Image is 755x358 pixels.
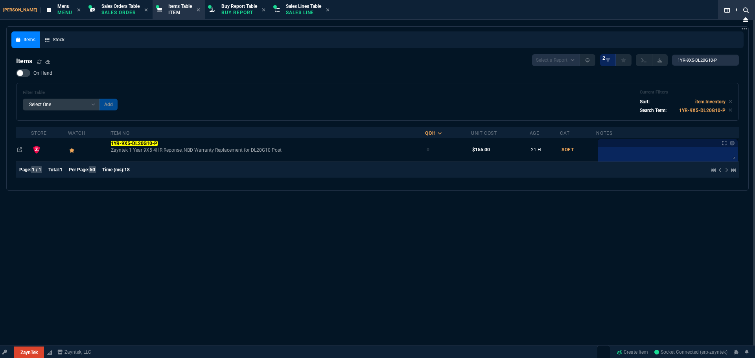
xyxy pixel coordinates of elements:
td: Zayntek 1 Year 9X5 4HR Reponse, NBD Warranty Replacement for DL20G10 Post [109,138,425,162]
a: Stock [40,31,69,48]
div: Cat [560,130,569,136]
span: Socket Connected (erp-zayntek) [654,349,727,355]
nx-icon: Open In Opposite Panel [17,147,22,152]
a: Create Item [613,346,651,358]
span: 0 [427,147,429,152]
p: Menu [57,9,72,16]
td: 21 H [530,138,560,162]
span: Menu [57,4,70,9]
span: Page: [19,167,31,173]
div: Unit Cost [471,130,497,136]
nx-icon: Search [733,6,745,15]
span: Sales Orders Table [101,4,140,9]
div: Item No [109,130,129,136]
mark: 1YR-9X5-DL20G10-P [111,141,158,146]
div: Add to Watchlist [69,144,108,155]
span: Buy Report Table [221,4,257,9]
h4: Items [16,57,32,66]
div: QOH [425,130,435,136]
span: $155.00 [472,147,490,152]
h6: Current Filters [640,90,732,95]
nx-icon: Close Tab [77,7,81,13]
span: Time (ms): [102,167,124,173]
span: 2 [602,55,605,61]
span: 1 / 1 [31,166,42,173]
h6: Filter Table [23,90,118,95]
p: Search Term: [640,107,667,114]
div: Watch [68,130,86,136]
p: Buy Report [221,9,257,16]
nx-icon: Close Tab [144,7,148,13]
a: msbcCompanyName [55,349,94,356]
span: Total: [48,167,60,173]
nx-icon: Close Workbench [740,15,751,24]
nx-icon: Open New Tab [742,25,747,33]
div: Notes [596,130,612,136]
p: Item [168,9,192,16]
span: Sales Lines Table [286,4,321,9]
p: Sort: [640,98,650,105]
div: Age [530,130,540,136]
input: Search [672,55,739,66]
span: 50 [89,166,96,173]
span: [PERSON_NAME] [3,7,41,13]
span: SOFT [562,147,575,152]
span: Zayntek 1 Year 9X5 4HR Reponse, NBD Warranty Replacement for DL20G10 Post [111,147,424,153]
nx-icon: Split Panels [721,6,733,15]
a: Items [11,31,40,48]
span: 18 [124,167,130,173]
nx-icon: Close Tab [326,7,330,13]
p: Sales Order [101,9,140,16]
span: On Hand [33,70,52,76]
p: Sales Line [286,9,321,16]
code: item.Inventory [695,99,726,105]
nx-icon: Close Tab [262,7,265,13]
div: Store [31,130,46,136]
span: Items Table [168,4,192,9]
span: Per Page: [69,167,89,173]
a: 50ShKFuyOa0L91_hAAFT [654,349,727,356]
code: 1YR-9X5-DL20G10-P [679,108,726,113]
span: 1 [60,167,63,173]
nx-icon: Search [740,6,752,15]
nx-icon: Close Tab [197,7,200,13]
